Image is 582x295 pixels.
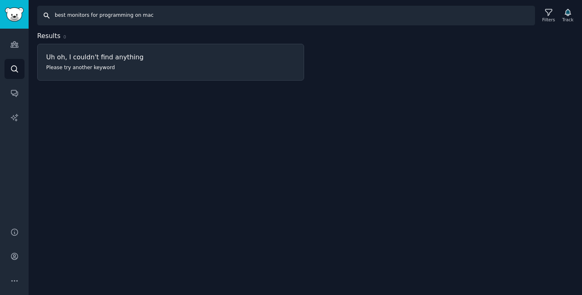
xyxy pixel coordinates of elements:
[46,64,252,72] p: Please try another keyword
[560,7,576,24] button: Track
[5,7,24,22] img: GummySearch logo
[37,6,535,25] input: Search Keyword
[542,17,555,23] div: Filters
[37,31,60,41] span: Results
[562,17,573,23] div: Track
[63,34,66,39] span: 0
[46,53,295,61] h3: Uh oh, I couldn't find anything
